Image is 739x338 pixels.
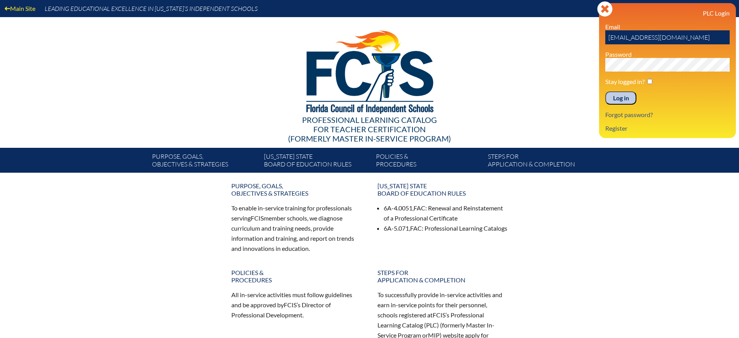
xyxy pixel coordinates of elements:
[373,266,513,287] a: Steps forapplication & completion
[251,214,264,222] span: FCIS
[597,1,613,17] svg: Close
[261,151,373,173] a: [US_STATE] StateBoard of Education rules
[433,311,445,319] span: FCIS
[602,123,631,133] a: Register
[313,124,426,134] span: for Teacher Certification
[605,91,636,105] input: Log in
[231,290,362,320] p: All in-service activities must follow guidelines and be approved by ’s Director of Professional D...
[602,109,656,120] a: Forgot password?
[605,23,620,30] label: Email
[373,179,513,200] a: [US_STATE] StateBoard of Education rules
[410,224,422,232] span: FAC
[146,115,594,143] div: Professional Learning Catalog (formerly Master In-service Program)
[426,321,437,329] span: PLC
[149,151,261,173] a: Purpose, goals,objectives & strategies
[227,179,367,200] a: Purpose, goals,objectives & strategies
[231,203,362,253] p: To enable in-service training for professionals serving member schools, we diagnose curriculum an...
[605,51,632,58] label: Password
[605,9,730,17] h3: PLC Login
[384,223,508,233] li: 6A-5.071, : Professional Learning Catalogs
[289,17,450,123] img: FCISlogo221.eps
[373,151,485,173] a: Policies &Procedures
[2,3,38,14] a: Main Site
[384,203,508,223] li: 6A-4.0051, : Renewal and Reinstatement of a Professional Certificate
[485,151,597,173] a: Steps forapplication & completion
[414,204,425,212] span: FAC
[227,266,367,287] a: Policies &Procedures
[605,78,645,85] label: Stay logged in?
[284,301,297,308] span: FCIS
